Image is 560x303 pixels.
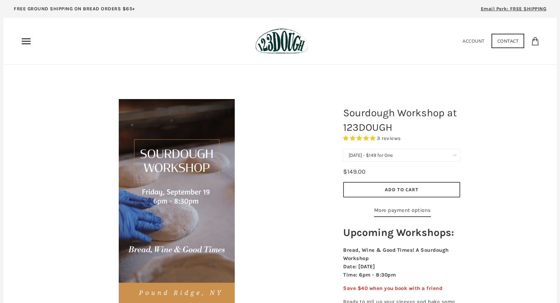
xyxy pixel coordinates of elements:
div: $149.00 [343,167,366,177]
span: 5.00 stars [343,135,377,141]
span: Add to Cart [385,186,419,193]
strong: Time: 6pm - 8:30pm [343,272,396,278]
img: 123Dough Bakery [255,28,308,54]
a: FREE GROUND SHIPPING ON BREAD ORDERS $65+ [3,3,146,18]
a: Account [463,38,485,44]
strong: Bread, Wine & Good TImes! A Sourdough Workshop Date: [DATE] [343,247,449,270]
a: Email Perk: FREE SHIPPING [471,3,557,18]
strong: Upcoming Workshops: [343,226,454,239]
strong: Save $40 when you book with a friend [343,285,442,291]
h1: Sourdough Workshop at 123DOUGH [338,102,465,138]
p: FREE GROUND SHIPPING ON BREAD ORDERS $65+ [14,5,135,13]
a: More payment options [374,206,431,217]
span: 3 reviews [377,135,401,141]
nav: Primary [21,36,32,47]
button: Add to Cart [343,182,460,197]
a: Contact [492,34,525,48]
span: Email Perk: FREE SHIPPING [481,6,547,12]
